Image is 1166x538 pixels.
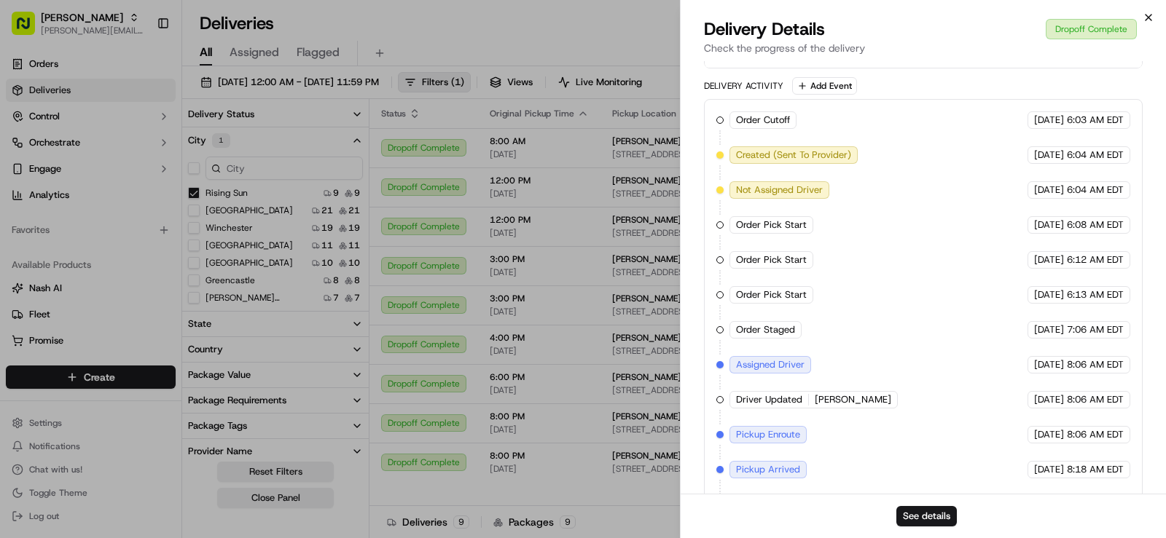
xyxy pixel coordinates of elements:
[15,58,265,82] p: Welcome 👋
[736,114,790,127] span: Order Cutoff
[736,149,851,162] span: Created (Sent To Provider)
[248,143,265,161] button: Start new chat
[1034,183,1064,197] span: [DATE]
[1067,323,1124,336] span: 7:06 AM EDT
[1034,323,1064,336] span: [DATE]
[1067,393,1124,406] span: 8:06 AM EDT
[736,428,800,441] span: Pickup Enroute
[123,213,135,224] div: 💻
[1034,358,1064,371] span: [DATE]
[138,211,234,226] span: API Documentation
[704,17,825,41] span: Delivery Details
[736,463,800,476] span: Pickup Arrived
[29,211,111,226] span: Knowledge Base
[145,247,176,258] span: Pylon
[1067,218,1124,232] span: 6:08 AM EDT
[15,213,26,224] div: 📗
[736,358,805,371] span: Assigned Driver
[704,80,783,92] div: Delivery Activity
[1034,463,1064,476] span: [DATE]
[1034,428,1064,441] span: [DATE]
[792,77,857,95] button: Add Event
[50,154,184,165] div: We're available if you need us!
[1067,463,1124,476] span: 8:18 AM EDT
[1034,253,1064,266] span: [DATE]
[9,205,117,232] a: 📗Knowledge Base
[1067,114,1124,127] span: 6:03 AM EDT
[1067,149,1124,162] span: 6:04 AM EDT
[896,506,957,526] button: See details
[1067,428,1124,441] span: 8:06 AM EDT
[736,393,802,406] span: Driver Updated
[1034,149,1064,162] span: [DATE]
[50,139,239,154] div: Start new chat
[103,246,176,258] a: Powered byPylon
[815,393,891,406] span: [PERSON_NAME]
[736,323,795,336] span: Order Staged
[1034,114,1064,127] span: [DATE]
[736,253,807,266] span: Order Pick Start
[1034,288,1064,301] span: [DATE]
[1067,288,1124,301] span: 6:13 AM EDT
[704,41,1143,55] p: Check the progress of the delivery
[1067,253,1124,266] span: 6:12 AM EDT
[736,218,807,232] span: Order Pick Start
[1067,358,1124,371] span: 8:06 AM EDT
[15,15,44,44] img: Nash
[15,139,41,165] img: 1736555255976-a54dd68f-1ca7-489b-9aae-adbdc363a1c4
[736,183,823,197] span: Not Assigned Driver
[1067,183,1124,197] span: 6:04 AM EDT
[117,205,240,232] a: 💻API Documentation
[736,288,807,301] span: Order Pick Start
[38,94,262,109] input: Got a question? Start typing here...
[1034,218,1064,232] span: [DATE]
[1034,393,1064,406] span: [DATE]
